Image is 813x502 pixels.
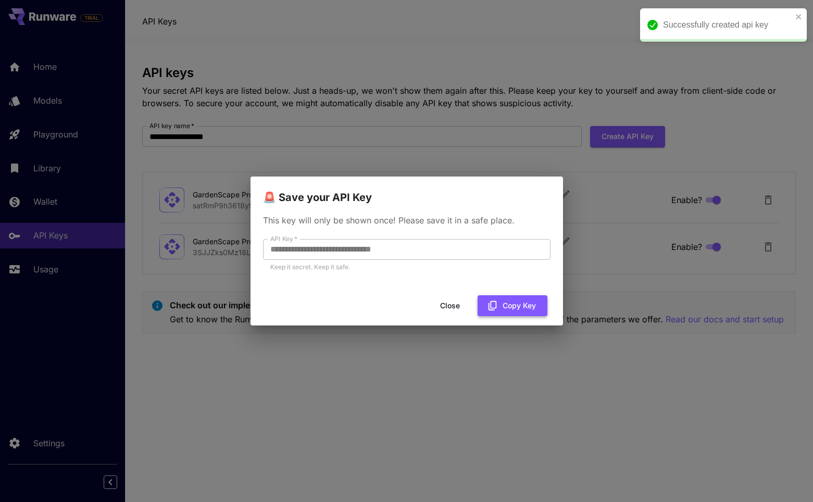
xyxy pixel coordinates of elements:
button: close [795,12,803,21]
label: API Key [270,234,297,243]
button: Copy Key [478,295,547,317]
h2: 🚨 Save your API Key [251,177,563,206]
div: Successfully created api key [663,19,792,31]
p: Keep it secret. Keep it safe. [270,262,543,272]
button: Close [427,295,473,317]
p: This key will only be shown once! Please save it in a safe place. [263,214,551,227]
